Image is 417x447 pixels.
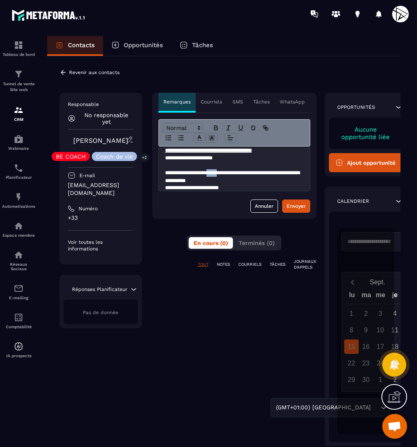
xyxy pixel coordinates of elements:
[2,157,35,186] a: schedulerschedulerPlanificateur
[68,181,134,197] p: [EMAIL_ADDRESS][DOMAIN_NAME]
[68,41,95,49] p: Contacts
[14,341,24,351] img: automations
[2,215,35,244] a: automationsautomationsEspace membre
[2,117,35,122] p: CRM
[14,105,24,115] img: formation
[282,199,310,213] button: Envoyer
[194,240,228,246] span: En cours (0)
[2,81,35,93] p: Tunnel de vente Site web
[2,204,35,209] p: Automatisations
[171,36,221,56] a: Tâches
[79,205,98,212] p: Numéro
[103,36,171,56] a: Opportunités
[12,7,86,22] img: logo
[239,240,275,246] span: Terminés (0)
[139,153,150,162] p: +2
[14,284,24,293] img: email
[83,310,118,315] span: Pas de donnée
[68,239,134,252] p: Voir toutes les informations
[192,41,213,49] p: Tâches
[388,339,402,354] div: 18
[79,112,134,125] p: No responsable yet
[2,233,35,238] p: Espace membre
[2,353,35,358] p: IA prospects
[163,99,191,105] p: Remarques
[217,262,230,267] p: NOTES
[68,101,134,108] p: Responsable
[73,137,128,144] a: [PERSON_NAME]
[337,104,375,111] p: Opportunités
[189,237,233,249] button: En cours (0)
[96,154,133,159] p: Coach de vie
[79,172,95,179] p: E-mail
[2,34,35,63] a: formationformationTableau de bord
[270,262,285,267] p: TÂCHES
[388,323,402,337] div: 11
[2,52,35,57] p: Tableau de bord
[2,128,35,157] a: automationsautomationsWebinaire
[382,414,407,439] div: Ouvrir le chat
[294,259,316,270] p: JOURNAUX D'APPELS
[14,192,24,202] img: automations
[2,296,35,300] p: E-mailing
[2,306,35,335] a: accountantaccountantComptabilité
[47,36,103,56] a: Contacts
[388,289,402,304] div: je
[124,41,163,49] p: Opportunités
[2,244,35,277] a: social-networksocial-networkRéseaux Sociaux
[2,186,35,215] a: automationsautomationsAutomatisations
[2,277,35,306] a: emailemailE-mailing
[337,198,369,204] p: Calendrier
[14,69,24,79] img: formation
[14,134,24,144] img: automations
[14,163,24,173] img: scheduler
[250,199,278,213] button: Annuler
[2,175,35,180] p: Planificateur
[56,154,86,159] p: BE COACH
[72,286,127,293] p: Réponses Planificateur
[2,99,35,128] a: formationformationCRM
[274,403,372,412] span: (GMT+01:00) [GEOGRAPHIC_DATA]
[238,262,261,267] p: COURRIELS
[253,99,270,105] p: Tâches
[201,99,222,105] p: Courriels
[287,202,306,210] div: Envoyer
[198,262,208,267] p: TOUT
[14,250,24,260] img: social-network
[2,146,35,151] p: Webinaire
[14,221,24,231] img: automations
[388,306,402,321] div: 4
[329,153,403,172] button: Ajout opportunité
[68,214,134,222] p: +33
[2,63,35,99] a: formationformationTunnel de vente Site web
[14,40,24,50] img: formation
[337,126,395,141] p: Aucune opportunité liée
[69,70,120,75] p: Revenir aux contacts
[271,398,390,417] div: Search for option
[232,99,243,105] p: SMS
[234,237,280,249] button: Terminés (0)
[2,262,35,271] p: Réseaux Sociaux
[14,312,24,322] img: accountant
[280,99,305,105] p: WhatsApp
[2,324,35,329] p: Comptabilité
